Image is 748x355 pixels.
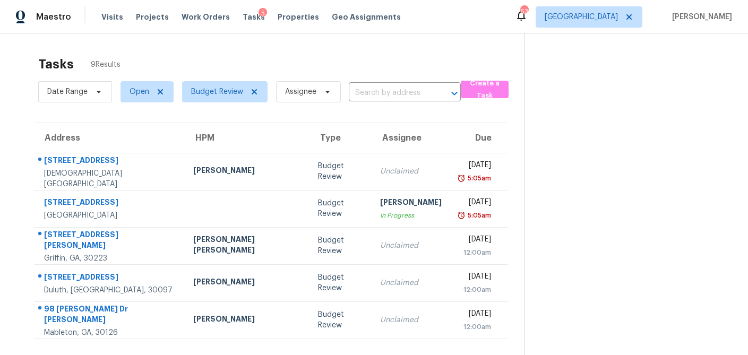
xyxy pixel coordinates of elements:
[459,197,491,210] div: [DATE]
[466,173,491,184] div: 5:05am
[380,240,442,251] div: Unclaimed
[318,161,363,182] div: Budget Review
[668,12,732,22] span: [PERSON_NAME]
[130,86,149,97] span: Open
[44,285,176,296] div: Duluth, [GEOGRAPHIC_DATA], 30097
[349,85,431,101] input: Search by address
[457,210,466,221] img: Overdue Alarm Icon
[44,210,176,221] div: [GEOGRAPHIC_DATA]
[101,12,123,22] span: Visits
[318,309,363,331] div: Budget Review
[380,278,442,288] div: Unclaimed
[459,308,491,322] div: [DATE]
[44,253,176,264] div: Griffin, GA, 30223
[44,229,176,253] div: [STREET_ADDRESS][PERSON_NAME]
[459,160,491,173] div: [DATE]
[38,59,74,70] h2: Tasks
[136,12,169,22] span: Projects
[44,168,176,189] div: [DEMOGRAPHIC_DATA][GEOGRAPHIC_DATA]
[44,327,176,338] div: Mableton, GA, 30126
[520,6,528,17] div: 63
[318,198,363,219] div: Budget Review
[466,210,491,221] div: 5:05am
[36,12,71,22] span: Maestro
[44,272,176,285] div: [STREET_ADDRESS]
[259,8,267,19] div: 5
[44,197,176,210] div: [STREET_ADDRESS]
[459,247,491,258] div: 12:00am
[44,155,176,168] div: [STREET_ADDRESS]
[318,272,363,293] div: Budget Review
[459,234,491,247] div: [DATE]
[380,315,442,325] div: Unclaimed
[380,197,442,210] div: [PERSON_NAME]
[278,12,319,22] span: Properties
[318,235,363,256] div: Budget Review
[185,123,310,153] th: HPM
[34,123,185,153] th: Address
[91,59,121,70] span: 9 Results
[447,86,462,101] button: Open
[457,173,466,184] img: Overdue Alarm Icon
[466,77,503,102] span: Create a Task
[380,166,442,177] div: Unclaimed
[309,123,372,153] th: Type
[44,304,176,327] div: 98 [PERSON_NAME] Dr [PERSON_NAME]
[47,86,88,97] span: Date Range
[285,86,316,97] span: Assignee
[193,234,302,258] div: [PERSON_NAME] [PERSON_NAME]
[459,271,491,284] div: [DATE]
[182,12,230,22] span: Work Orders
[191,86,243,97] span: Budget Review
[193,276,302,290] div: [PERSON_NAME]
[459,322,491,332] div: 12:00am
[243,13,265,21] span: Tasks
[193,314,302,327] div: [PERSON_NAME]
[332,12,401,22] span: Geo Assignments
[193,165,302,178] div: [PERSON_NAME]
[461,81,509,98] button: Create a Task
[450,123,508,153] th: Due
[459,284,491,295] div: 12:00am
[545,12,618,22] span: [GEOGRAPHIC_DATA]
[380,210,442,221] div: In Progress
[372,123,450,153] th: Assignee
